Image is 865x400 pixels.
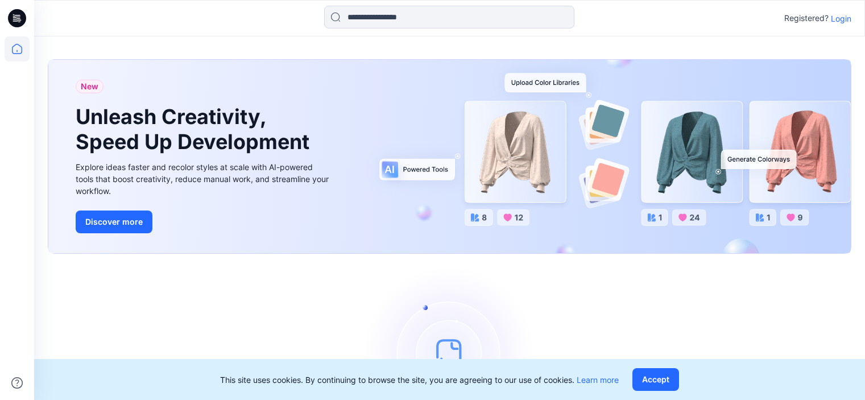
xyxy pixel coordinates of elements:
a: Discover more [76,211,332,233]
a: Learn more [577,375,619,385]
p: Registered? [784,11,829,25]
span: New [81,80,98,93]
button: Accept [632,368,679,391]
p: Login [831,13,851,24]
button: Discover more [76,211,152,233]
p: This site uses cookies. By continuing to browse the site, you are agreeing to our use of cookies. [220,374,619,386]
div: Explore ideas faster and recolor styles at scale with AI-powered tools that boost creativity, red... [76,161,332,197]
h1: Unleash Creativity, Speed Up Development [76,105,314,154]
